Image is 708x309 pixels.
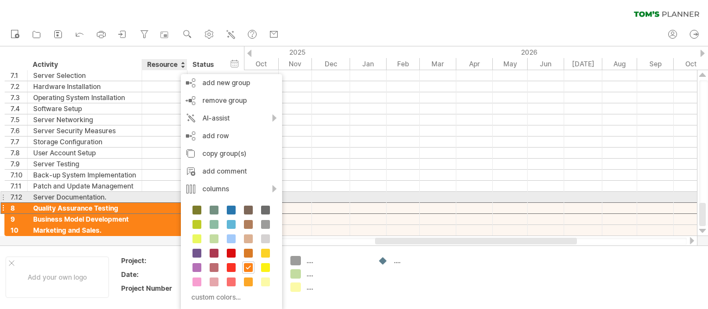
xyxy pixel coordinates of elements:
[181,163,282,180] div: add comment
[33,59,136,70] div: Activity
[306,282,367,292] div: ....
[33,148,136,158] div: User Account Setup
[11,70,27,81] div: 7.1
[147,59,181,70] div: Resource
[241,58,279,70] div: October 2025
[11,203,27,213] div: 8
[11,81,27,92] div: 7.2
[33,137,136,147] div: Storage Configuration
[350,58,387,70] div: January 2026
[456,58,493,70] div: April 2026
[192,59,217,70] div: Status
[33,125,136,136] div: Server Security Measures
[202,96,247,104] span: remove group
[181,74,282,92] div: add new group
[11,92,27,103] div: 7.3
[11,148,27,158] div: 7.8
[33,103,136,114] div: Software Setup
[528,58,564,70] div: June 2026
[121,256,182,265] div: Project:
[11,114,27,125] div: 7.5
[306,256,367,265] div: ....
[33,192,136,202] div: Server Documentation.
[11,170,27,180] div: 7.10
[121,284,182,293] div: Project Number
[33,114,136,125] div: Server Networking
[493,58,528,70] div: May 2026
[186,290,273,305] div: custom colors...
[181,145,282,163] div: copy group(s)
[33,81,136,92] div: Hardware Installation
[11,103,27,114] div: 7.4
[279,58,312,70] div: November 2025
[33,181,136,191] div: Patch and Update Management
[312,58,350,70] div: December 2025
[11,137,27,147] div: 7.7
[33,203,136,213] div: Quality Assurance Testing
[394,256,454,265] div: ....
[33,159,136,169] div: Server Testing
[387,58,420,70] div: February 2026
[11,225,27,235] div: 10
[181,109,282,127] div: AI-assist
[637,58,674,70] div: September 2026
[33,225,136,235] div: Marketing and Sales.
[420,58,456,70] div: March 2026
[11,214,27,224] div: 9
[306,269,367,279] div: ....
[33,214,136,224] div: Business Model Development
[181,127,282,145] div: add row
[564,58,602,70] div: July 2026
[33,170,136,180] div: Back-up System Implementation
[6,256,109,298] div: Add your own logo
[11,159,27,169] div: 7.9
[602,58,637,70] div: August 2026
[33,70,136,81] div: Server Selection
[11,181,27,191] div: 7.11
[181,180,282,198] div: columns
[11,125,27,136] div: 7.6
[11,192,27,202] div: 7.12
[121,270,182,279] div: Date:
[33,92,136,103] div: Operating System Installation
